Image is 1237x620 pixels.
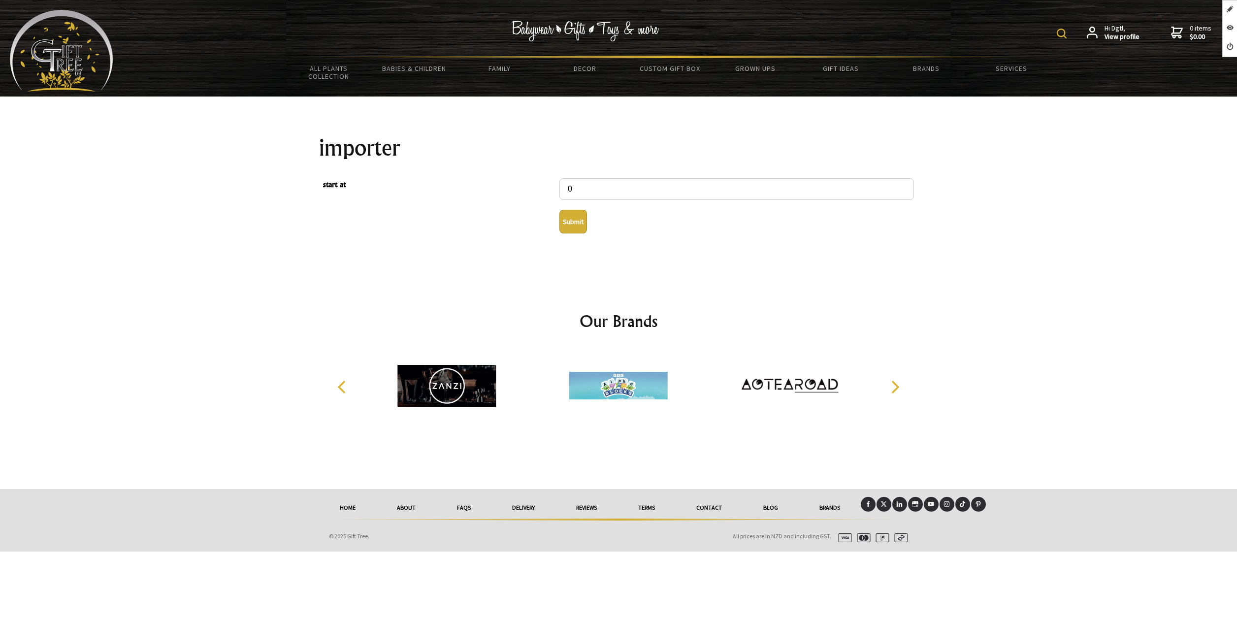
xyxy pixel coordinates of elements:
[892,497,907,512] a: LinkedIn
[743,497,799,519] a: Blog
[1190,33,1211,41] strong: $0.00
[542,58,627,79] a: Decor
[618,497,676,519] a: Terms
[969,58,1054,79] a: Services
[872,533,889,542] img: paypal.svg
[10,10,113,92] img: Babyware - Gifts - Toys and more...
[733,532,831,540] span: All prices are in NZD and including GST.
[940,497,954,512] a: Instagram
[457,58,542,79] a: Family
[323,178,554,193] span: start at
[627,58,713,79] a: Custom Gift Box
[799,497,861,519] a: Brands
[1105,33,1139,41] strong: View profile
[924,497,939,512] a: Youtube
[398,349,496,423] img: Zanzi
[286,58,371,87] a: All Plants Collection
[890,533,908,542] img: afterpay.svg
[1190,24,1211,41] span: 0 items
[319,497,376,519] a: Home
[327,309,910,333] h2: Our Brands
[491,497,555,519] a: delivery
[676,497,743,519] a: Contact
[883,58,969,79] a: Brands
[861,497,876,512] a: Facebook
[376,497,436,519] a: About
[741,349,839,423] img: Aotearoad
[569,349,668,423] img: Alphablocks
[559,178,914,200] input: start at
[883,376,905,398] button: Next
[511,21,659,41] img: Babywear - Gifts - Toys & more
[559,210,587,233] button: Submit
[1171,24,1211,41] a: 0 items$0.00
[713,58,798,79] a: Grown Ups
[1105,24,1139,41] span: Hi Dgtl,
[319,136,918,160] h1: importer
[1087,24,1139,41] a: Hi Dgtl,View profile
[332,376,354,398] button: Previous
[798,58,883,79] a: Gift Ideas
[971,497,986,512] a: Pinterest
[555,497,618,519] a: reviews
[436,497,491,519] a: FAQs
[877,497,891,512] a: X (Twitter)
[955,497,970,512] a: Tiktok
[853,533,871,542] img: mastercard.svg
[834,533,852,542] img: visa.svg
[1057,29,1067,38] img: product search
[329,532,369,540] span: © 2025 Gift Tree.
[371,58,456,79] a: Babies & Children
